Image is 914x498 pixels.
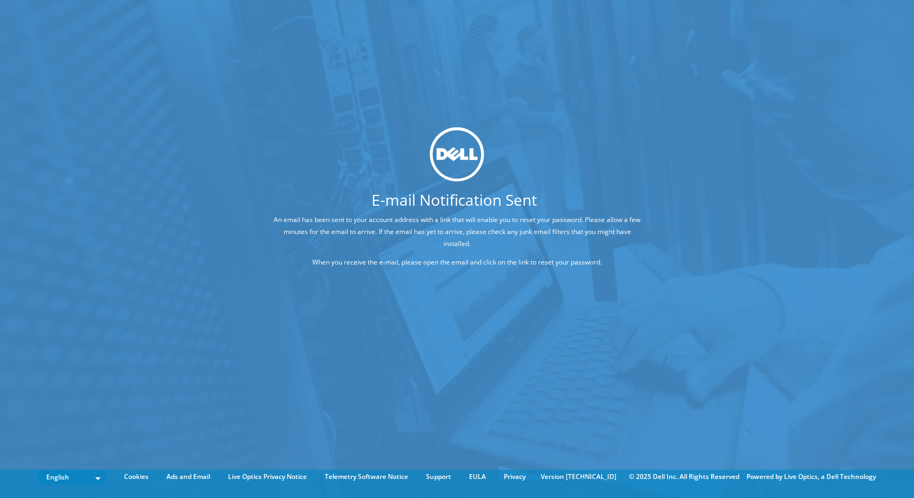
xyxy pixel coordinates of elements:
p: When you receive the e-mail, please open the email and click on the link to reset your password. [269,256,645,268]
a: Telemetry Software Notice [317,471,416,483]
a: Support [418,471,459,483]
h1: E-mail Notification Sent [228,192,680,207]
li: © 2025 Dell Inc. All Rights Reserved [623,471,745,483]
li: Version [TECHNICAL_ID] [535,471,622,483]
p: An email has been sent to your account address with a link that will enable you to reset your pas... [269,213,645,249]
img: dell_svg_logo.svg [430,127,484,182]
a: Cookies [116,471,157,483]
a: Live Optics Privacy Notice [220,471,315,483]
a: Ads and Email [158,471,218,483]
a: Privacy [496,471,534,483]
a: EULA [461,471,494,483]
li: Powered by Live Optics, a Dell Technology [746,471,876,483]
